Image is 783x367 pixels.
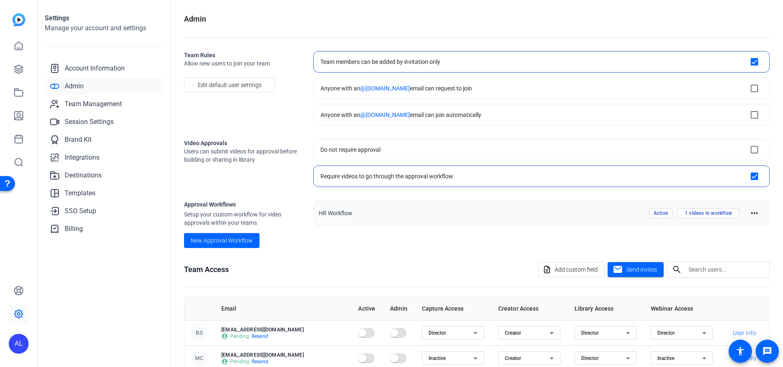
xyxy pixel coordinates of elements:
[9,334,29,354] div: AL
[191,236,253,245] span: New Approval Workflow
[65,224,83,234] span: Billing
[65,99,122,109] span: Team Management
[184,51,300,59] h2: Team Rules
[320,58,440,66] div: Team members can be added by invitation only
[608,262,664,277] button: Send invites
[492,297,568,320] th: Creator Access
[65,81,84,91] span: Admin
[45,96,164,112] a: Team Management
[252,358,269,365] span: Resend
[184,139,300,147] h2: Video Approvals
[320,111,481,119] div: Anyone with an email can join automatically
[649,208,672,218] span: Active
[221,352,345,358] p: [EMAIL_ADDRESS][DOMAIN_NAME]
[230,358,250,365] span: Pending
[320,84,472,92] div: Anyone with an email can request to join
[581,330,599,336] span: Director
[505,330,521,336] span: Creator
[65,63,125,73] span: Account Information
[657,330,675,336] span: Director
[184,200,300,209] h1: Approval Workflows
[45,78,164,95] a: Admin
[45,185,164,202] a: Templates
[45,203,164,219] a: SSO Setup
[45,60,164,77] a: Account Information
[45,167,164,184] a: Destinations
[319,208,644,218] span: HR Workflow
[735,346,745,356] mat-icon: accessibility
[230,333,250,340] span: Pending
[221,333,228,340] mat-icon: account_circle
[184,147,300,164] span: Users can submit videos for approval before building or sharing in library
[12,13,25,26] img: blue-gradient.svg
[538,262,604,277] button: Add custom field
[65,170,102,180] span: Destinations
[360,112,410,118] span: @[DOMAIN_NAME]
[45,149,164,166] a: Integrations
[667,265,687,275] mat-icon: search
[45,23,164,33] h2: Manage your account and settings
[505,355,521,361] span: Creator
[221,358,228,365] mat-icon: account_circle
[45,221,164,237] a: Billing
[184,233,259,248] button: New Approval Workflow
[184,210,300,227] span: Setup your custom workflow for video approvals within your teams
[429,330,446,336] span: Director
[184,13,206,25] h1: Admin
[581,355,599,361] span: Director
[688,265,763,275] input: Search users...
[568,297,644,320] th: Library Access
[45,13,164,23] h1: Settings
[252,333,269,340] span: Resend
[184,264,229,275] h1: Team Access
[221,326,345,333] p: [EMAIL_ADDRESS][DOMAIN_NAME]
[320,146,381,154] div: Do not require approval
[184,59,300,68] span: Allow new users to join your team
[677,208,739,218] span: 1 videos in workflow
[215,297,352,320] th: Email
[762,346,772,356] mat-icon: message
[360,85,410,92] span: @[DOMAIN_NAME]
[626,265,657,274] span: Send invites
[555,262,598,277] span: Add custom field
[198,77,262,93] span: Edit default user settings
[644,297,720,320] th: Webinar Access
[191,325,208,341] div: BS
[65,188,95,198] span: Templates
[727,351,762,366] button: User Info
[191,350,208,367] div: MC
[727,326,762,340] button: User Info
[749,208,759,218] mat-icon: more_horiz
[429,355,446,361] span: Inactive
[657,355,674,361] span: Inactive
[65,206,96,216] span: SSO Setup
[45,131,164,148] a: Brand Kit
[45,114,164,130] a: Session Settings
[65,153,99,163] span: Integrations
[613,265,623,275] mat-icon: mail
[320,172,453,180] div: Require videos to go through the approval workflow
[352,297,383,320] th: Active
[65,117,114,127] span: Session Settings
[65,135,92,145] span: Brand Kit
[415,297,492,320] th: Capture Access
[733,329,756,337] span: User Info
[184,78,275,92] button: Edit default user settings
[383,297,415,320] th: Admin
